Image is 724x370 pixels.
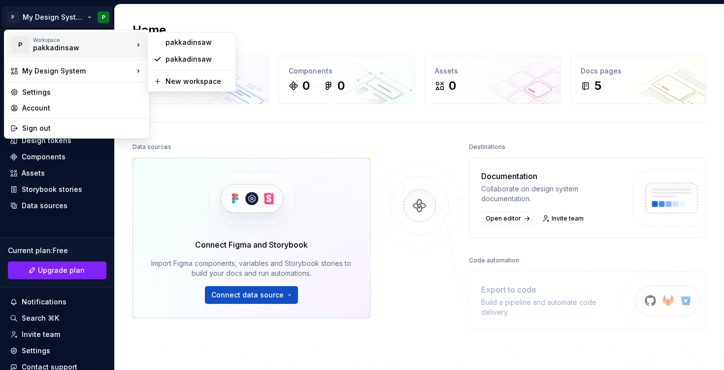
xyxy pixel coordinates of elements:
div: Workspace [33,37,133,43]
div: New workspace [165,76,230,86]
div: P [11,36,29,54]
div: Sign out [22,123,143,133]
div: pakkadinsaw [165,37,230,47]
div: pakkadinsaw [165,54,230,64]
div: pakkadinsaw [33,43,117,53]
div: Account [22,103,143,113]
div: My Design System [22,66,133,76]
div: Settings [22,87,143,97]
